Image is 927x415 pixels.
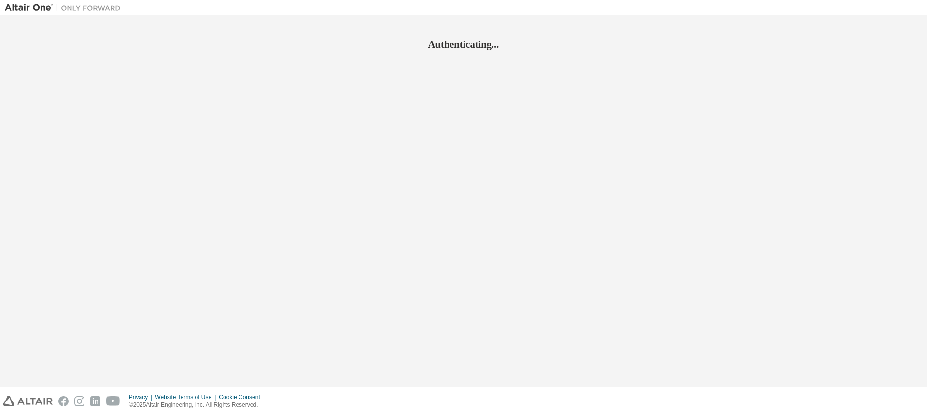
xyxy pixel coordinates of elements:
[129,401,266,409] p: © 2025 Altair Engineering, Inc. All Rights Reserved.
[3,396,53,406] img: altair_logo.svg
[5,38,922,51] h2: Authenticating...
[90,396,100,406] img: linkedin.svg
[5,3,126,13] img: Altair One
[74,396,84,406] img: instagram.svg
[58,396,69,406] img: facebook.svg
[129,393,155,401] div: Privacy
[219,393,266,401] div: Cookie Consent
[106,396,120,406] img: youtube.svg
[155,393,219,401] div: Website Terms of Use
